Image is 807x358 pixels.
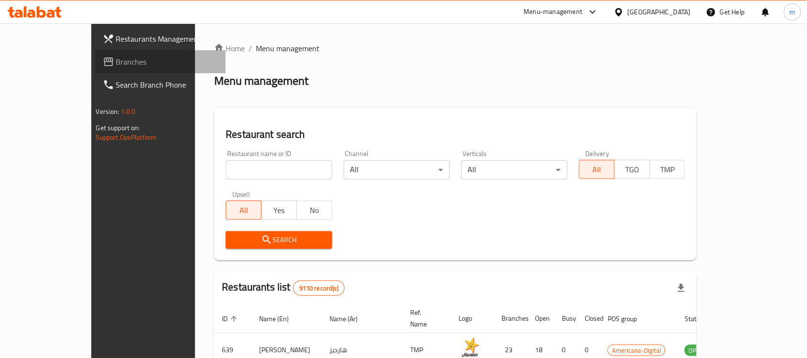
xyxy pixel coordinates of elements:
span: POS group [608,313,649,324]
a: Search Branch Phone [95,73,226,96]
span: Americana-Digital [608,345,665,356]
button: Search [226,231,332,249]
th: Branches [494,304,527,333]
th: Logo [451,304,494,333]
div: Export file [670,277,693,300]
span: Ref. Name [410,307,439,330]
h2: Menu management [214,73,308,89]
div: OPEN [685,345,708,356]
input: Search for restaurant name or ID.. [226,160,332,179]
div: Menu-management [524,6,583,18]
span: Restaurants Management [116,33,218,45]
div: Total records count [293,280,345,296]
label: Upsell [232,191,250,198]
a: Restaurants Management [95,27,226,50]
span: All [230,203,258,217]
nav: breadcrumb [214,43,697,54]
span: Name (Ar) [329,313,370,324]
div: [GEOGRAPHIC_DATA] [628,7,691,17]
button: No [296,201,332,220]
span: ID [222,313,240,324]
span: All [583,163,611,177]
span: Search Branch Phone [116,79,218,90]
button: All [579,160,615,179]
span: TGO [619,163,646,177]
label: Delivery [586,150,610,157]
span: Get support on: [96,122,140,134]
span: Menu management [256,43,319,54]
div: All [344,160,450,179]
th: Busy [554,304,577,333]
a: Home [214,43,245,54]
span: No [301,203,328,217]
span: Name (En) [259,313,301,324]
span: Search [233,234,324,246]
button: All [226,201,262,220]
span: Version: [96,105,120,118]
a: Support.OpsPlatform [96,131,157,144]
div: All [461,160,567,179]
span: OPEN [685,345,708,356]
h2: Restaurant search [226,127,685,142]
a: Branches [95,50,226,73]
h2: Restaurants list [222,280,345,296]
span: Branches [116,56,218,67]
li: / [249,43,252,54]
button: TMP [650,160,686,179]
button: TGO [614,160,650,179]
span: TMP [654,163,682,177]
span: m [790,7,796,17]
button: Yes [261,201,297,220]
span: Yes [265,203,293,217]
th: Closed [577,304,600,333]
span: 1.0.0 [121,105,136,118]
span: 9110 record(s) [294,284,344,293]
th: Open [527,304,554,333]
span: Status [685,313,716,324]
